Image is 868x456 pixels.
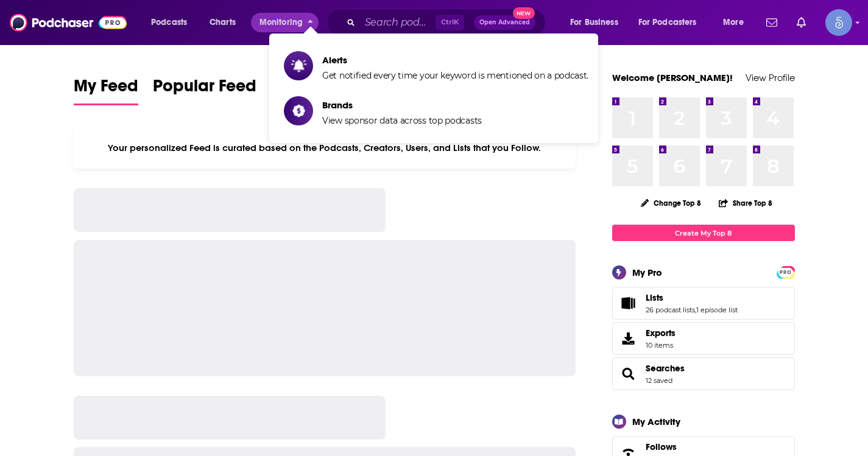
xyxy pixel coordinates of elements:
button: Open AdvancedNew [474,15,535,30]
span: PRO [778,268,793,277]
span: Lists [646,292,663,303]
button: Share Top 8 [718,191,773,215]
div: Search podcasts, credits, & more... [338,9,557,37]
span: Lists [612,287,795,320]
span: Exports [646,328,676,338]
span: Popular Feed [153,75,256,103]
a: Welcome [PERSON_NAME]! [612,72,733,83]
button: open menu [562,13,633,32]
span: Searches [612,357,795,390]
input: Search podcasts, credits, & more... [360,13,436,32]
span: Logged in as Spiral5-G1 [825,9,852,36]
span: View sponsor data across top podcasts [322,115,482,126]
span: Get notified every time your keyword is mentioned on a podcast. [322,70,588,81]
a: Show notifications dropdown [761,12,782,33]
span: Charts [210,14,236,31]
a: Show notifications dropdown [792,12,811,33]
span: New [513,7,535,19]
div: My Pro [632,267,662,278]
img: User Profile [825,9,852,36]
a: Exports [612,322,795,355]
button: open menu [715,13,759,32]
span: Brands [322,99,482,111]
a: Searches [646,363,685,374]
a: View Profile [746,72,795,83]
button: close menu [251,13,319,32]
span: Monitoring [259,14,303,31]
span: Alerts [322,54,588,66]
a: PRO [778,267,793,276]
a: Searches [616,365,641,382]
a: Popular Feed [153,75,256,105]
div: Your personalized Feed is curated based on the Podcasts, Creators, Users, and Lists that you Follow. [74,127,576,169]
img: Podchaser - Follow, Share and Rate Podcasts [10,11,127,34]
a: Charts [202,13,243,32]
button: Change Top 8 [633,195,709,211]
button: Show profile menu [825,9,852,36]
span: , [695,306,696,314]
a: 12 saved [646,376,672,385]
span: More [723,14,744,31]
span: My Feed [74,75,138,103]
a: Create My Top 8 [612,225,795,241]
a: Follows [646,441,758,452]
span: Ctrl K [436,15,464,30]
button: open menu [630,13,715,32]
span: For Podcasters [638,14,697,31]
a: Lists [646,292,738,303]
a: Lists [616,295,641,312]
span: Follows [646,441,677,452]
span: Exports [616,330,641,347]
a: 26 podcast lists [646,306,695,314]
span: Podcasts [151,14,187,31]
span: Open Advanced [479,19,530,26]
div: My Activity [632,416,680,427]
a: My Feed [74,75,138,105]
button: open menu [143,13,203,32]
span: For Business [570,14,618,31]
a: 1 episode list [696,306,738,314]
span: 10 items [646,341,676,349]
